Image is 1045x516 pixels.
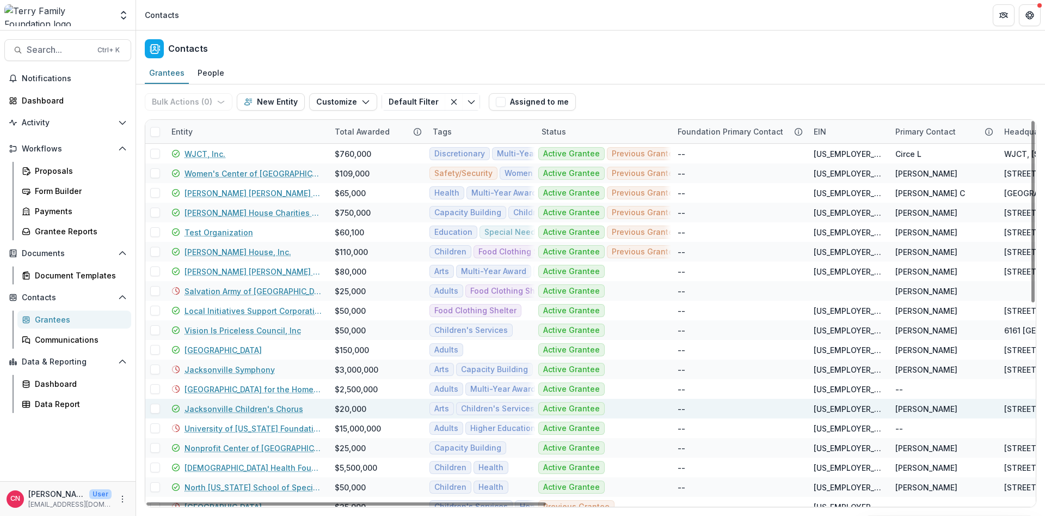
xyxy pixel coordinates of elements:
span: Active Grantee [543,149,600,159]
div: -- [678,384,685,395]
h2: Contacts [168,44,208,54]
span: Active Grantee [543,287,600,296]
button: Bulk Actions (0) [145,93,232,111]
nav: breadcrumb [140,7,183,23]
div: $109,000 [335,168,370,179]
div: -- [678,325,685,336]
span: Food Clothing Shelter [434,306,517,315]
a: Jacksonville Children's Chorus [185,403,303,415]
button: More [116,493,129,506]
span: Active Grantee [543,326,600,335]
div: -- [678,246,685,258]
div: -- [678,148,685,160]
div: Entity [165,120,328,143]
div: [US_EMPLOYER_IDENTIFICATION_NUMBER] [814,344,882,356]
a: University of [US_STATE] Foundation [185,423,322,434]
div: $5,500,000 [335,462,377,473]
button: New Entity [237,93,305,111]
span: Arts [434,365,449,374]
div: $60,100 [335,227,364,238]
div: [US_EMPLOYER_IDENTIFICATION_NUMBER] [814,462,882,473]
a: [PERSON_NAME] House Charities of [GEOGRAPHIC_DATA] [185,207,322,218]
button: Search... [4,39,131,61]
div: Carol Nieves [10,495,20,502]
span: Safety/Security [434,169,493,178]
a: Grantee Reports [17,222,131,240]
a: Form Builder [17,182,131,200]
span: Children [513,208,545,217]
span: Higher Education [470,424,536,433]
div: [PERSON_NAME] [895,207,957,218]
div: [PERSON_NAME] [895,325,957,336]
div: [US_EMPLOYER_IDENTIFICATION_NUMBER] [814,305,882,317]
span: Children's Services [461,404,534,414]
div: [PERSON_NAME] C [895,187,965,199]
button: Customize [309,93,377,111]
div: Tags [426,126,458,137]
p: User [89,489,112,499]
div: -- [678,364,685,375]
span: Multi-Year Award [470,385,536,394]
a: Communications [17,331,131,349]
a: Grantees [145,63,189,84]
div: Foundation Primary Contact [671,120,807,143]
span: Capacity Building [434,444,501,453]
span: Workflows [22,144,114,154]
div: Status [535,120,671,143]
span: Children's Services [434,326,508,335]
a: [PERSON_NAME] [PERSON_NAME] Foundaton [185,266,322,277]
div: Payments [35,205,122,217]
div: -- [678,168,685,179]
div: Primary Contact [889,120,998,143]
div: [PERSON_NAME] [895,364,957,375]
span: Notifications [22,74,127,83]
a: [GEOGRAPHIC_DATA] for the Homeless [185,384,322,395]
div: People [193,65,229,81]
span: Search... [27,45,91,55]
div: [US_EMPLOYER_IDENTIFICATION_NUMBER] [814,246,882,258]
div: -- [678,286,685,297]
button: Assigned to me [489,93,576,111]
div: -- [678,423,685,434]
div: [US_EMPLOYER_IDENTIFICATION_NUMBER] [814,403,882,415]
span: Documents [22,249,114,258]
div: $20,000 [335,403,366,415]
span: Active Grantee [543,365,600,374]
a: Grantees [17,311,131,329]
span: Active Grantee [543,385,600,394]
span: Active Grantee [543,169,600,178]
a: WJCT, Inc. [185,148,225,160]
span: Education [434,228,472,237]
div: EIN [807,120,889,143]
span: Arts [434,267,449,276]
a: [DEMOGRAPHIC_DATA] Health Foundation [185,462,322,473]
span: Health [434,189,459,198]
a: People [193,63,229,84]
div: Circe L [895,148,921,160]
a: North [US_STATE] School of Special Education [185,482,322,493]
div: [PERSON_NAME] [895,266,957,277]
button: Notifications [4,70,131,87]
a: Jacksonville Symphony [185,364,275,375]
div: [PERSON_NAME] [895,246,957,258]
a: Nonprofit Center of [GEOGRAPHIC_DATA][US_STATE] [185,442,322,454]
div: $50,000 [335,305,366,317]
div: $760,000 [335,148,371,160]
span: Children [434,463,466,472]
div: [US_EMPLOYER_IDENTIFICATION_NUMBER] [814,364,882,375]
span: Active Grantee [543,345,600,355]
a: [GEOGRAPHIC_DATA] [185,344,262,356]
span: Discretionary [434,149,485,159]
div: -- [678,462,685,473]
button: Open Documents [4,245,131,262]
div: -- [678,227,685,238]
span: Food Clothing Shelter [478,247,561,257]
div: [PERSON_NAME] [895,286,957,297]
div: -- [678,187,685,199]
div: Grantees [35,314,122,325]
div: -- [678,403,685,415]
a: Salvation Army of [GEOGRAPHIC_DATA][US_STATE] [185,286,322,297]
p: [EMAIL_ADDRESS][DOMAIN_NAME] [28,500,112,509]
div: $25,000 [335,442,366,454]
